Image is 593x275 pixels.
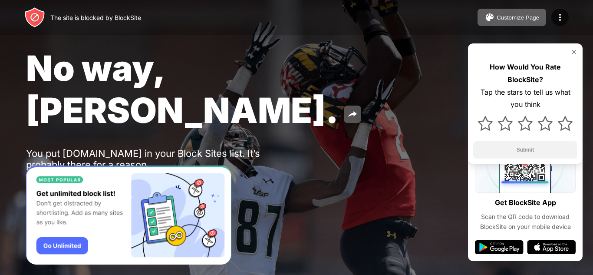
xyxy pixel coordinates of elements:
span: No way, [PERSON_NAME]. [26,47,339,131]
div: You put [DOMAIN_NAME] in your Block Sites list. It’s probably there for a reason. [26,148,294,170]
img: star.svg [518,116,533,131]
img: share.svg [347,109,358,119]
img: header-logo.svg [24,7,45,28]
img: menu-icon.svg [555,12,565,23]
div: How Would You Rate BlockSite? [473,61,577,86]
img: star.svg [498,116,513,131]
button: Submit [473,141,577,159]
img: pallet.svg [484,12,495,23]
img: rate-us-close.svg [570,49,577,56]
img: app-store.svg [527,240,576,254]
img: google-play.svg [475,240,524,254]
button: Customize Page [478,9,546,26]
div: Customize Page [497,14,539,21]
iframe: Banner [26,166,231,265]
div: Tap the stars to tell us what you think [473,86,577,111]
img: star.svg [558,116,573,131]
img: star.svg [538,116,553,131]
div: The site is blocked by BlockSite [50,14,141,21]
img: star.svg [478,116,493,131]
